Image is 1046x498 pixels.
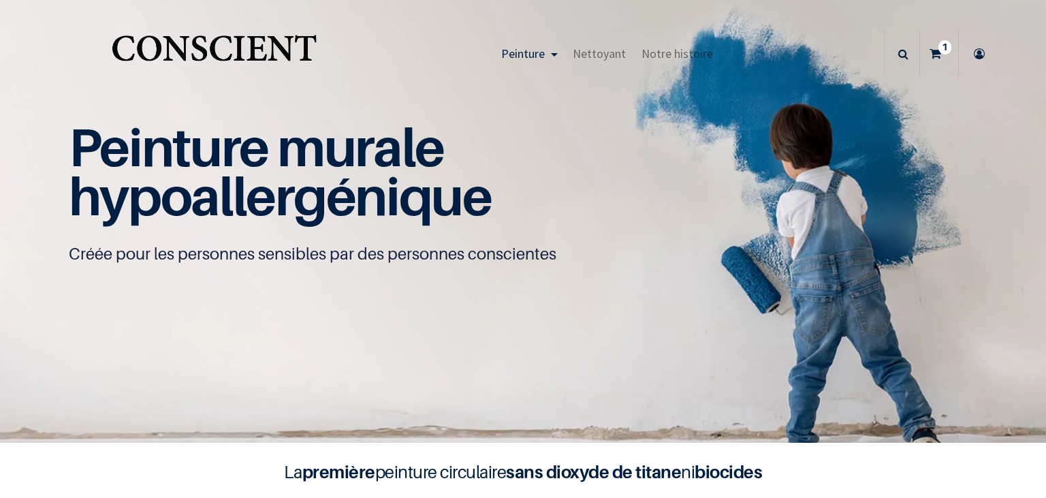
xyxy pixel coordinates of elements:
[641,46,713,61] span: Notre histoire
[69,243,977,265] p: Créée pour les personnes sensibles par des personnes conscientes
[501,46,545,61] span: Peinture
[494,30,565,78] a: Peinture
[109,27,319,81] a: Logo of Conscient
[938,40,951,54] sup: 1
[573,46,626,61] span: Nettoyant
[695,461,762,482] b: biocides
[69,115,444,178] span: Peinture murale
[506,461,681,482] b: sans dioxyde de titane
[69,164,492,228] span: hypoallergénique
[251,459,795,485] h4: La peinture circulaire ni
[920,30,958,78] a: 1
[302,461,375,482] b: première
[109,27,319,81] img: Conscient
